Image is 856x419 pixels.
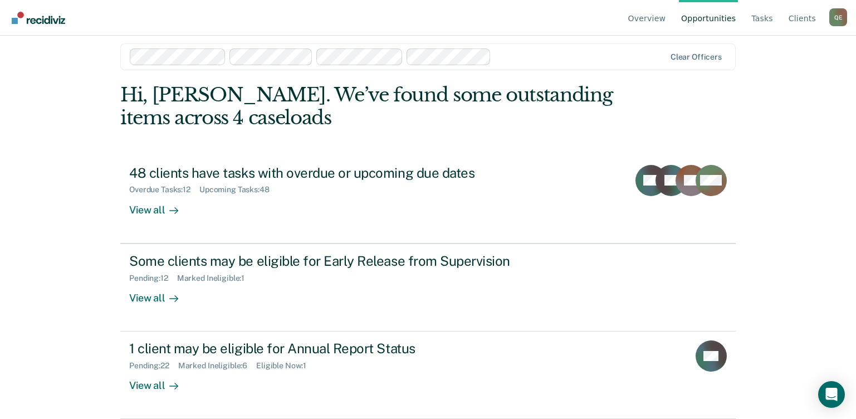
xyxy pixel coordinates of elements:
[129,274,177,283] div: Pending : 12
[120,156,736,243] a: 48 clients have tasks with overdue or upcoming due datesOverdue Tasks:12Upcoming Tasks:48View all
[199,185,278,194] div: Upcoming Tasks : 48
[829,8,847,26] div: Q E
[177,274,253,283] div: Marked Ineligible : 1
[129,185,199,194] div: Overdue Tasks : 12
[12,12,65,24] img: Recidiviz
[129,165,520,181] div: 48 clients have tasks with overdue or upcoming due dates
[129,361,178,371] div: Pending : 22
[120,332,736,419] a: 1 client may be eligible for Annual Report StatusPending:22Marked Ineligible:6Eligible Now:1View all
[120,243,736,332] a: Some clients may be eligible for Early Release from SupervisionPending:12Marked Ineligible:1View all
[129,253,520,269] div: Some clients may be eligible for Early Release from Supervision
[829,8,847,26] button: Profile dropdown button
[129,371,192,392] div: View all
[129,194,192,216] div: View all
[178,361,256,371] div: Marked Ineligible : 6
[671,52,722,62] div: Clear officers
[120,84,613,129] div: Hi, [PERSON_NAME]. We’ve found some outstanding items across 4 caseloads
[129,340,520,357] div: 1 client may be eligible for Annual Report Status
[818,381,845,408] div: Open Intercom Messenger
[256,361,315,371] div: Eligible Now : 1
[129,282,192,304] div: View all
